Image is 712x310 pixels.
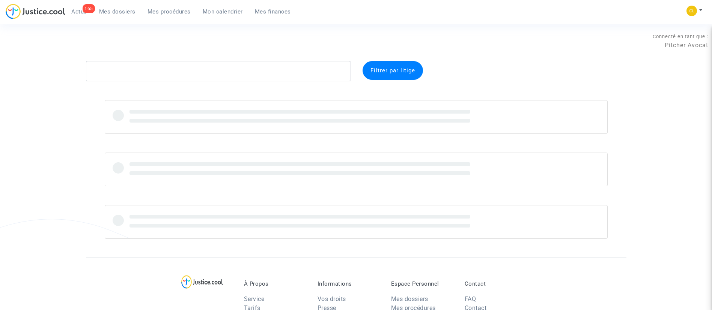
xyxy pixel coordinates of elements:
a: Mes finances [249,6,297,17]
span: Connecté en tant que : [653,34,708,39]
a: 165Actus [65,6,93,17]
span: Mes procédures [148,8,191,15]
p: Espace Personnel [391,280,453,287]
a: FAQ [465,295,476,303]
p: À Propos [244,280,306,287]
span: Filtrer par litige [370,67,415,74]
a: Vos droits [318,295,346,303]
a: Mes procédures [141,6,197,17]
p: Informations [318,280,380,287]
a: Mes dossiers [93,6,141,17]
span: Mes dossiers [99,8,135,15]
a: Service [244,295,265,303]
span: Mon calendrier [203,8,243,15]
a: Mes dossiers [391,295,428,303]
div: 165 [83,4,95,13]
span: Mes finances [255,8,291,15]
img: jc-logo.svg [6,4,65,19]
a: Mon calendrier [197,6,249,17]
span: Actus [71,8,87,15]
p: Contact [465,280,527,287]
img: 6fca9af68d76bfc0a5525c74dfee314f [686,6,697,16]
img: logo-lg.svg [181,275,223,289]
